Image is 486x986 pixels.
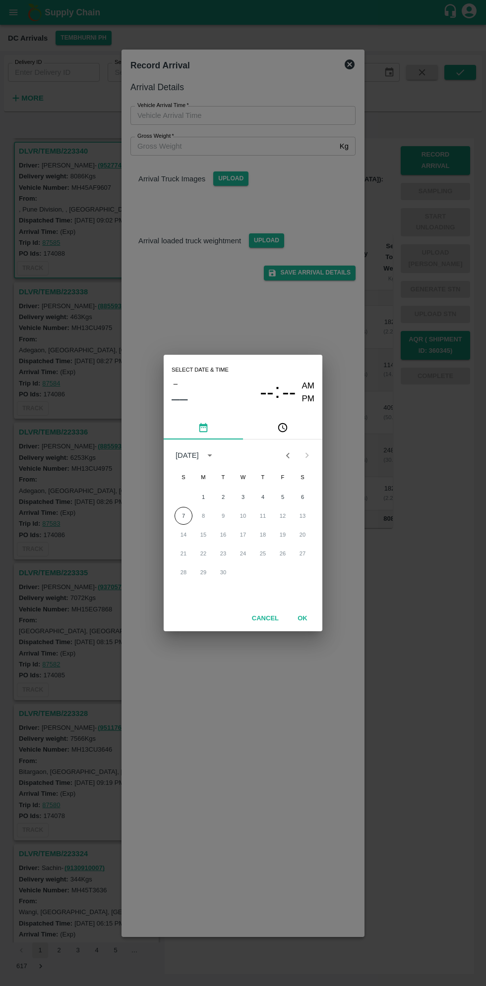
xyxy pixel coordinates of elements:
button: OK [287,610,318,627]
button: 1 [194,488,212,506]
button: 4 [254,488,272,506]
button: 2 [214,488,232,506]
span: Tuesday [214,467,232,487]
button: PM [302,392,315,406]
button: 3 [234,488,252,506]
span: : [275,380,280,406]
button: 5 [274,488,292,506]
button: Previous month [278,446,297,465]
span: Friday [274,467,292,487]
span: Saturday [294,467,311,487]
span: Select date & time [172,363,229,378]
button: AM [302,380,315,393]
button: Cancel [248,610,283,627]
button: pick time [243,416,322,439]
span: – [174,377,178,390]
span: Wednesday [234,467,252,487]
span: -- [282,381,296,404]
button: –– [172,390,187,408]
button: calendar view is open, switch to year view [202,447,218,463]
span: Sunday [175,467,192,487]
button: 6 [294,488,311,506]
span: Thursday [254,467,272,487]
span: -- [260,381,273,404]
button: – [172,377,180,390]
div: [DATE] [176,450,199,461]
button: 7 [175,507,192,525]
span: Monday [194,467,212,487]
button: pick date [164,416,243,439]
button: -- [260,380,273,406]
button: -- [282,380,296,406]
